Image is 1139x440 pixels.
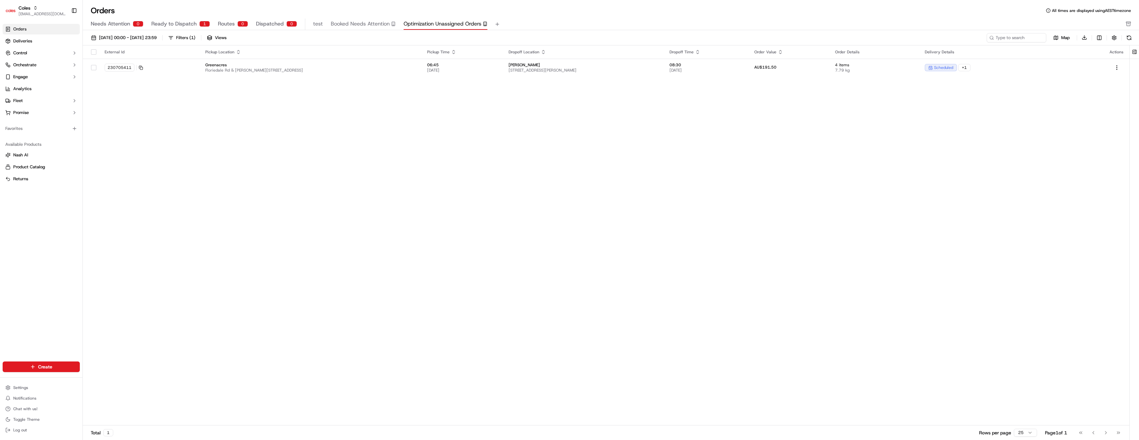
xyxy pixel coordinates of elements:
span: [DATE] [427,68,498,73]
div: We're available if you need us! [30,70,91,75]
p: Rows per page [979,429,1011,436]
span: [DATE] 00:00 - [DATE] 23:59 [99,35,157,41]
button: Engage [3,72,80,82]
span: Orchestrate [13,62,36,68]
div: 0 [286,21,297,27]
a: 📗Knowledge Base [4,145,53,157]
img: Coles [5,5,16,16]
div: Dropoff Location [509,49,659,55]
span: Engage [13,74,28,80]
div: Total [91,429,113,436]
button: Create [3,361,80,372]
button: Returns [3,174,80,184]
span: Control [13,50,27,56]
div: 0 [237,21,248,27]
img: 4281594248423_2fcf9dad9f2a874258b8_72.png [14,63,26,75]
button: Filters(1) [165,33,198,42]
button: Log out [3,425,80,435]
a: Analytics [3,83,80,94]
div: Pickup Location [205,49,417,55]
img: Abhishek Arora [7,114,17,125]
div: Filters [176,35,195,41]
button: [EMAIL_ADDRESS][DOMAIN_NAME] [19,11,66,17]
div: 📗 [7,149,12,154]
span: [PERSON_NAME] [509,62,659,68]
button: Fleet [3,95,80,106]
span: ( 1 ) [189,35,195,41]
div: Available Products [3,139,80,150]
a: Deliveries [3,36,80,46]
span: [PERSON_NAME] [21,103,54,108]
span: 230705411 [108,65,131,70]
img: 1736555255976-a54dd68f-1ca7-489b-9aae-adbdc363a1c4 [13,103,19,108]
p: Welcome 👋 [7,27,121,37]
div: Start new chat [30,63,109,70]
span: Notifications [13,396,36,401]
input: Got a question? Start typing here... [17,43,119,50]
button: See all [103,85,121,93]
button: Start new chat [113,65,121,73]
a: Nash AI [5,152,77,158]
span: [DATE] [669,68,744,73]
div: Actions [1110,49,1124,55]
h1: Orders [91,5,115,16]
a: 💻API Documentation [53,145,109,157]
div: Favorites [3,123,80,134]
img: Masood Aslam [7,96,17,107]
button: Promise [3,107,80,118]
div: Order Details [835,49,914,55]
span: 4 items [835,62,914,68]
span: Optimization Unassigned Orders [404,20,481,28]
span: Booked Needs Attention [331,20,390,28]
span: Chat with us! [13,406,37,412]
span: Fleet [13,98,23,104]
button: Orchestrate [3,60,80,70]
div: 1 [103,429,113,436]
button: Coles [19,5,30,11]
span: Routes [218,20,235,28]
button: 230705411 [105,64,143,72]
a: Product Catalog [5,164,77,170]
span: All times are displayed using AEST timezone [1052,8,1131,13]
div: Page 1 of 1 [1045,429,1067,436]
div: 0 [133,21,143,27]
div: 1 [199,21,210,27]
img: 1736555255976-a54dd68f-1ca7-489b-9aae-adbdc363a1c4 [7,63,19,75]
span: Greenacres [205,62,417,68]
img: Nash [7,7,20,20]
span: API Documentation [63,148,106,155]
span: • [55,121,57,126]
button: Refresh [1124,33,1134,42]
div: + 1 [958,64,970,71]
div: Order Value [754,49,824,55]
button: Map [1049,34,1074,42]
span: Analytics [13,86,31,92]
button: [DATE] 00:00 - [DATE] 23:59 [88,33,160,42]
span: 7.79 kg [835,68,914,73]
span: Promise [13,110,29,116]
span: Pylon [66,164,80,169]
span: AU$191.50 [754,65,776,70]
span: Dispatched [256,20,284,28]
div: External Id [105,49,195,55]
span: Toggle Theme [13,417,40,422]
div: Delivery Details [925,49,1099,55]
button: ColesColes[EMAIL_ADDRESS][DOMAIN_NAME] [3,3,69,19]
span: test [313,20,323,28]
span: Knowledge Base [13,148,51,155]
a: Powered byPylon [47,164,80,169]
span: Orders [13,26,26,32]
button: Chat with us! [3,404,80,413]
button: Settings [3,383,80,392]
div: Past conversations [7,86,44,91]
div: 💻 [56,149,61,154]
span: Settings [13,385,28,390]
button: Product Catalog [3,162,80,172]
span: scheduled [934,65,953,70]
span: [DATE] [59,103,72,108]
span: 06:45 [427,62,498,68]
span: Deliveries [13,38,32,44]
button: Notifications [3,394,80,403]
